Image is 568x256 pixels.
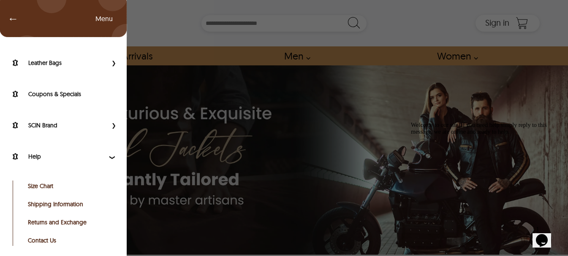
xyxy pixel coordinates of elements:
iframe: chat widget [533,222,560,248]
a: Shop Leather Bags [8,58,107,68]
label: Coupons & Specials [28,90,118,98]
a: Help [8,151,107,162]
label: SCIN Brand [28,121,107,129]
a: SCIN Brand [8,120,107,130]
a: Shipping Information [28,200,113,208]
label: Leather Bags [28,59,107,67]
a: Size Chart [28,182,113,190]
iframe: chat widget [408,119,560,218]
a: Coupons & Specials [8,89,118,99]
span: Left Menu Items [95,14,121,23]
a: Contact Us [28,236,113,245]
a: Returns and Exchange [28,218,113,226]
span: Welcome to our site, if you need help simply reply to this message, we are online and ready to help. [3,3,139,16]
label: Help [28,152,107,161]
div: Welcome to our site, if you need help simply reply to this message, we are online and ready to help. [3,3,155,17]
